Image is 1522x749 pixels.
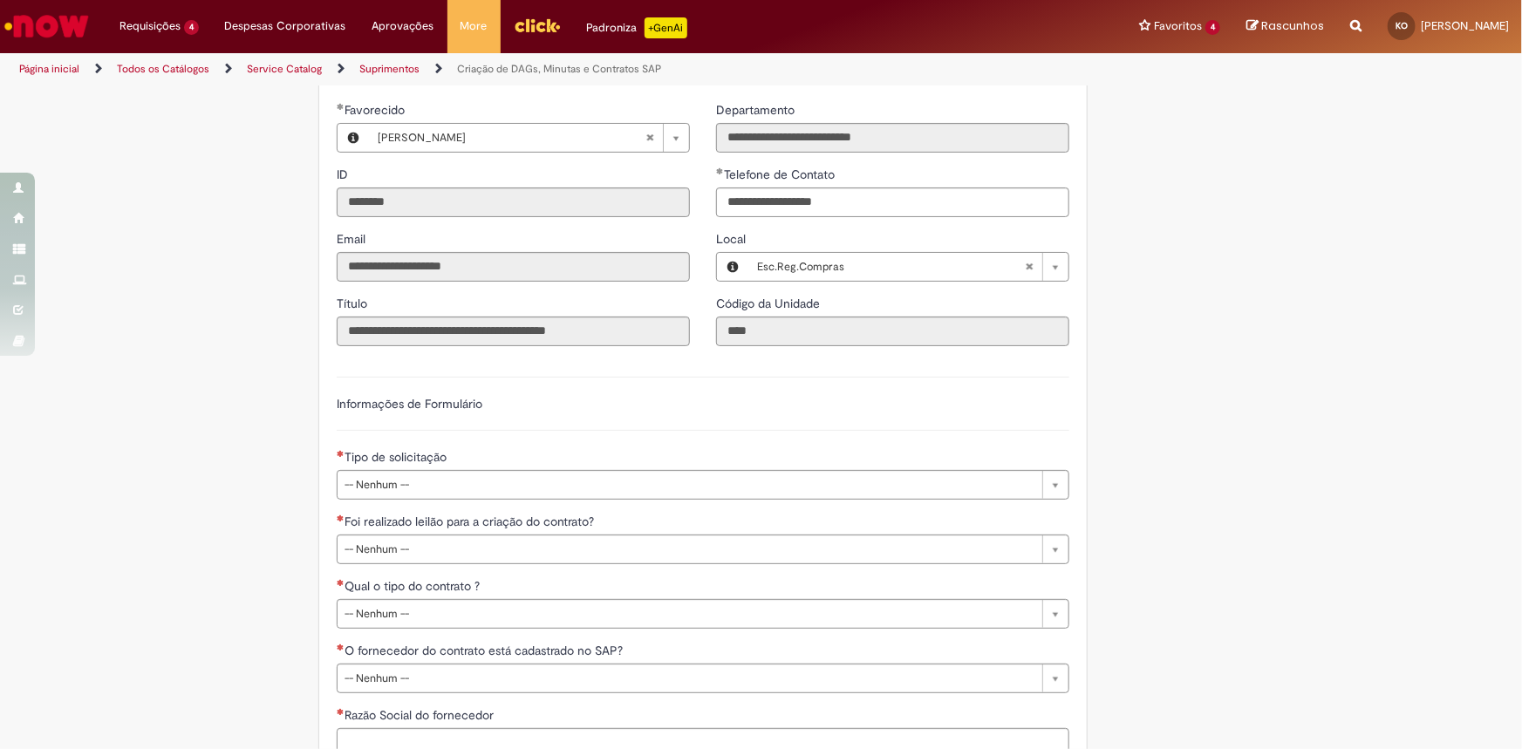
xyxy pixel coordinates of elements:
label: Somente leitura - Departamento [716,101,798,119]
abbr: Limpar campo Local [1016,253,1042,281]
a: Rascunhos [1246,18,1324,35]
span: Somente leitura - ID [337,167,351,182]
label: Somente leitura - Código da Unidade [716,295,823,312]
input: Telefone de Contato [716,187,1069,217]
span: O fornecedor do contrato está cadastrado no SAP? [345,643,626,658]
span: Esc.Reg.Compras [757,253,1025,281]
span: Somente leitura - Email [337,231,369,247]
span: Qual o tipo do contrato ? [345,578,483,594]
span: 4 [1205,20,1220,35]
a: Suprimentos [359,62,420,76]
span: Tipo de solicitação [345,449,450,465]
span: Obrigatório Preenchido [716,167,724,174]
label: Informações de Formulário [337,396,482,412]
span: 4 [184,20,199,35]
span: Necessários - Favorecido [345,102,408,118]
span: [PERSON_NAME] [1421,18,1509,33]
button: Favorecido, Visualizar este registro Karina Dias Bustamante De Oliveira [338,124,369,152]
span: Necessários [337,514,345,521]
span: Aprovações [372,17,434,35]
img: ServiceNow [2,9,92,44]
span: Necessários [337,450,345,457]
span: Somente leitura - Departamento [716,102,798,118]
a: [PERSON_NAME]Limpar campo Favorecido [369,124,689,152]
span: -- Nenhum -- [345,535,1034,563]
input: Código da Unidade [716,317,1069,346]
span: Necessários [337,643,345,650]
span: More [461,17,488,35]
span: -- Nenhum -- [345,600,1034,628]
span: -- Nenhum -- [345,471,1034,499]
input: ID [337,187,690,217]
span: Telefone de Contato [724,167,838,182]
span: [PERSON_NAME] [378,124,645,152]
label: Somente leitura - Título [337,295,371,312]
span: Favoritos [1154,17,1202,35]
span: Rascunhos [1261,17,1324,34]
a: Esc.Reg.ComprasLimpar campo Local [748,253,1068,281]
span: Somente leitura - Título [337,296,371,311]
a: Criação de DAGs, Minutas e Contratos SAP [457,62,661,76]
a: Página inicial [19,62,79,76]
input: Email [337,252,690,282]
span: Razão Social do fornecedor [345,707,497,723]
span: Foi realizado leilão para a criação do contrato? [345,514,597,529]
ul: Trilhas de página [13,53,1001,85]
span: Somente leitura - Código da Unidade [716,296,823,311]
img: click_logo_yellow_360x200.png [514,12,561,38]
p: +GenAi [645,17,687,38]
span: Despesas Corporativas [225,17,346,35]
span: Local [716,231,749,247]
input: Departamento [716,123,1069,153]
label: Somente leitura - ID [337,166,351,183]
abbr: Limpar campo Favorecido [637,124,663,152]
button: Local, Visualizar este registro Esc.Reg.Compras [717,253,748,281]
a: Service Catalog [247,62,322,76]
span: Requisições [119,17,181,35]
span: Obrigatório Preenchido [337,103,345,110]
span: KO [1396,20,1408,31]
span: Necessários [337,579,345,586]
div: Padroniza [587,17,687,38]
label: Somente leitura - Email [337,230,369,248]
input: Título [337,317,690,346]
span: -- Nenhum -- [345,664,1034,692]
span: Necessários [337,708,345,715]
a: Todos os Catálogos [117,62,209,76]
